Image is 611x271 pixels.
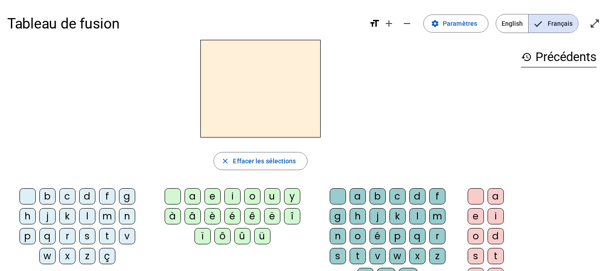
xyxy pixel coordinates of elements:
div: d [79,188,95,204]
div: d [409,188,426,204]
div: n [330,228,346,244]
mat-icon: add [384,18,394,29]
div: f [99,188,115,204]
div: w [39,248,56,264]
span: Paramètres [443,18,477,29]
span: English [496,14,528,33]
mat-icon: open_in_full [589,18,600,29]
div: ê [244,208,261,224]
div: l [79,208,95,224]
button: Entrer en plein écran [586,14,604,33]
mat-icon: history [521,52,532,62]
mat-button-toggle-group: Language selection [496,14,578,33]
div: f [429,188,445,204]
div: a [350,188,366,204]
div: ü [254,228,270,244]
button: Paramètres [423,14,488,33]
div: r [59,228,76,244]
div: é [369,228,386,244]
mat-icon: format_size [369,18,380,29]
div: q [409,228,426,244]
div: c [59,188,76,204]
div: s [79,228,95,244]
div: ï [194,228,211,244]
div: h [19,208,36,224]
div: r [429,228,445,244]
div: v [119,228,135,244]
div: e [204,188,221,204]
div: m [99,208,115,224]
h3: Précédents [521,47,597,67]
div: ë [264,208,280,224]
div: l [409,208,426,224]
div: é [224,208,241,224]
mat-icon: remove [402,18,412,29]
mat-icon: close [221,157,229,165]
mat-icon: settings [431,19,439,28]
div: o [468,228,484,244]
span: Français [529,14,578,33]
div: p [389,228,406,244]
div: k [59,208,76,224]
div: o [244,188,261,204]
div: b [369,188,386,204]
div: u [264,188,280,204]
div: a [488,188,504,204]
div: o [350,228,366,244]
div: g [330,208,346,224]
div: s [330,248,346,264]
div: ç [99,248,115,264]
div: p [19,228,36,244]
div: g [119,188,135,204]
div: û [234,228,251,244]
div: j [39,208,56,224]
div: e [468,208,484,224]
div: a [185,188,201,204]
button: Augmenter la taille de la police [380,14,398,33]
div: v [369,248,386,264]
div: è [204,208,221,224]
div: w [389,248,406,264]
div: j [369,208,386,224]
button: Diminuer la taille de la police [398,14,416,33]
span: Effacer les sélections [233,156,296,166]
div: ô [214,228,231,244]
div: d [488,228,504,244]
div: t [99,228,115,244]
div: t [488,248,504,264]
div: z [79,248,95,264]
div: x [59,248,76,264]
div: q [39,228,56,244]
div: m [429,208,445,224]
h1: Tableau de fusion [7,9,362,38]
button: Effacer les sélections [213,152,307,170]
div: h [350,208,366,224]
div: z [429,248,445,264]
div: â [185,208,201,224]
div: à [165,208,181,224]
div: i [488,208,504,224]
div: i [224,188,241,204]
div: b [39,188,56,204]
div: y [284,188,300,204]
div: n [119,208,135,224]
div: c [389,188,406,204]
div: s [468,248,484,264]
div: x [409,248,426,264]
div: t [350,248,366,264]
div: î [284,208,300,224]
div: k [389,208,406,224]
